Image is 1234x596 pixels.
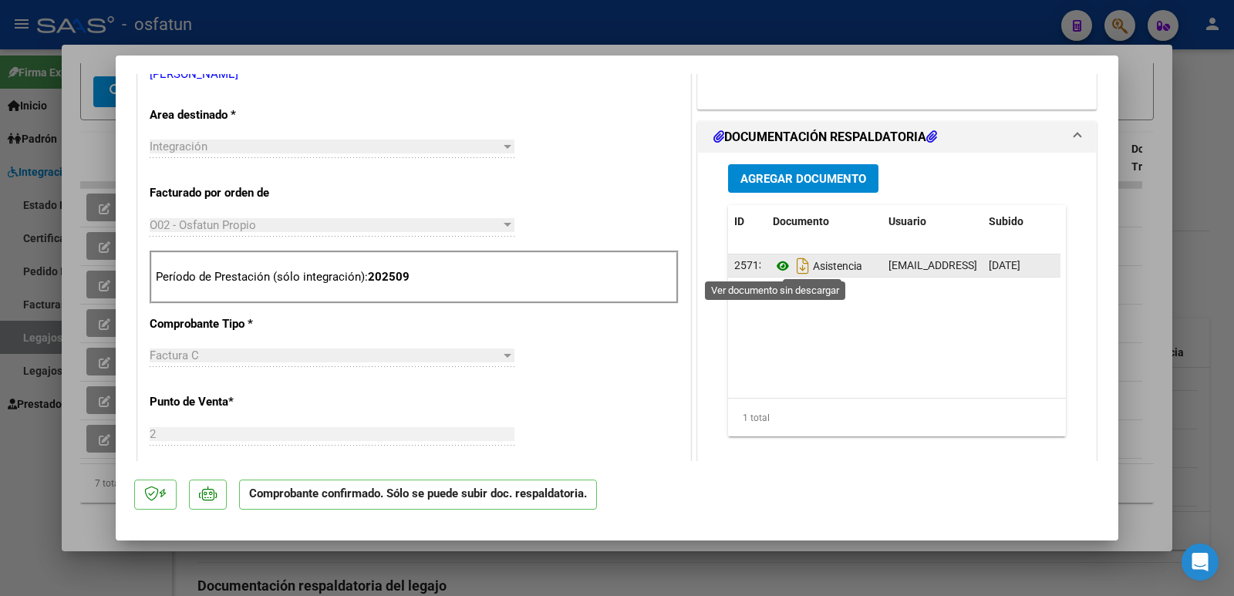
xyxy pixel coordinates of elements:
div: DOCUMENTACIÓN RESPALDATORIA [698,153,1096,473]
span: 25713 [734,259,765,271]
p: Período de Prestación (sólo integración): [156,268,673,286]
span: Documento [773,215,829,227]
p: Punto de Venta [150,393,308,411]
span: Subido [989,215,1023,227]
div: 1 total [728,399,1066,437]
datatable-header-cell: ID [728,205,767,238]
datatable-header-cell: Documento [767,205,882,238]
span: Usuario [888,215,926,227]
datatable-header-cell: Usuario [882,205,983,238]
span: ID [734,215,744,227]
p: Facturado por orden de [150,184,308,202]
button: Agregar Documento [728,164,878,193]
span: [EMAIL_ADDRESS][DOMAIN_NAME] - SOPORTE CATAMARCA CENTRO [888,259,1223,271]
span: [DATE] [989,259,1020,271]
p: Comprobante confirmado. Sólo se puede subir doc. respaldatoria. [239,480,597,510]
i: Descargar documento [793,254,813,278]
div: Open Intercom Messenger [1182,544,1219,581]
span: Integración [150,140,207,153]
p: Area destinado * [150,106,308,124]
strong: 202509 [368,270,410,284]
span: Agregar Documento [740,172,866,186]
h1: DOCUMENTACIÓN RESPALDATORIA [713,128,937,146]
datatable-header-cell: Subido [983,205,1060,238]
span: O02 - Osfatun Propio [150,218,256,232]
datatable-header-cell: Acción [1060,205,1137,238]
p: [PERSON_NAME] [150,66,679,83]
span: Asistencia [773,260,862,272]
span: Factura C [150,349,199,362]
p: Comprobante Tipo * [150,315,308,333]
mat-expansion-panel-header: DOCUMENTACIÓN RESPALDATORIA [698,122,1096,153]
